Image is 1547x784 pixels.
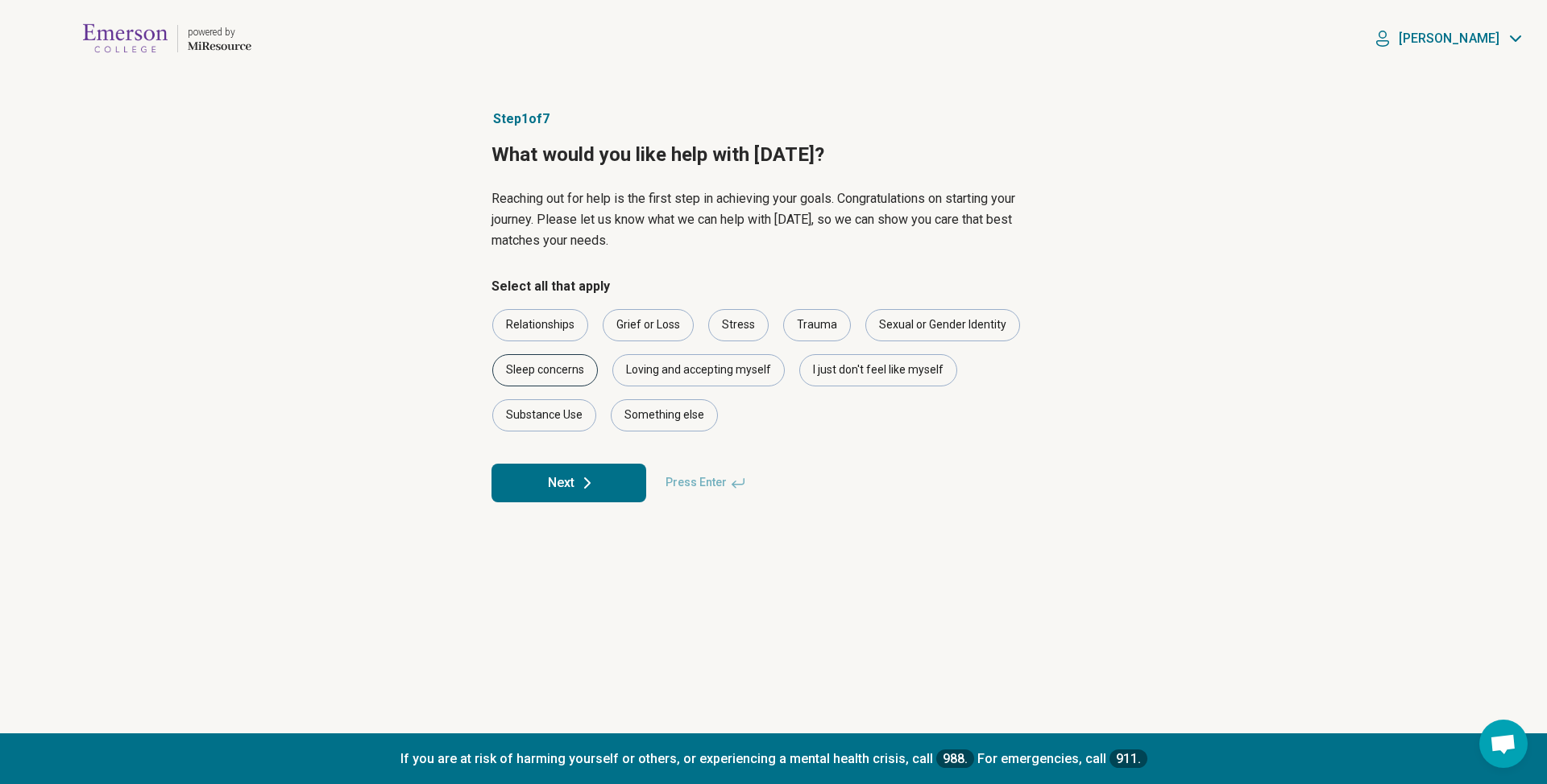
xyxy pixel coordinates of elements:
p: [PERSON_NAME] [1399,31,1499,47]
div: Relationships [492,309,588,341]
div: Sexual or Gender Identity [865,309,1020,341]
div: I just don't feel like myself [799,354,957,386]
legend: Select all that apply [491,277,610,296]
a: 911. [1109,749,1147,768]
h1: What would you like help with [DATE]? [491,142,1056,169]
p: Reaching out for help is the first step in achieving your goals. Congratulations on starting your... [491,188,1056,251]
div: Open chat [1479,720,1528,768]
button: Next [491,464,646,502]
div: Something else [611,399,718,431]
div: Loving and accepting myself [612,354,785,386]
p: If you are at risk of harming yourself or others, or experiencing a mental health crisis, call Fo... [16,749,1531,768]
a: 988. [936,749,974,768]
div: Trauma [783,309,851,341]
span: Press Enter [656,464,756,502]
div: powered by [188,25,251,39]
a: Emerson Collegepowered by [19,19,251,58]
div: Sleep concerns [492,354,598,386]
img: Emerson College [83,19,168,58]
div: Substance Use [492,399,596,431]
p: Step 1 of 7 [491,109,1056,129]
div: Stress [708,309,769,341]
div: Grief or Loss [603,309,694,341]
